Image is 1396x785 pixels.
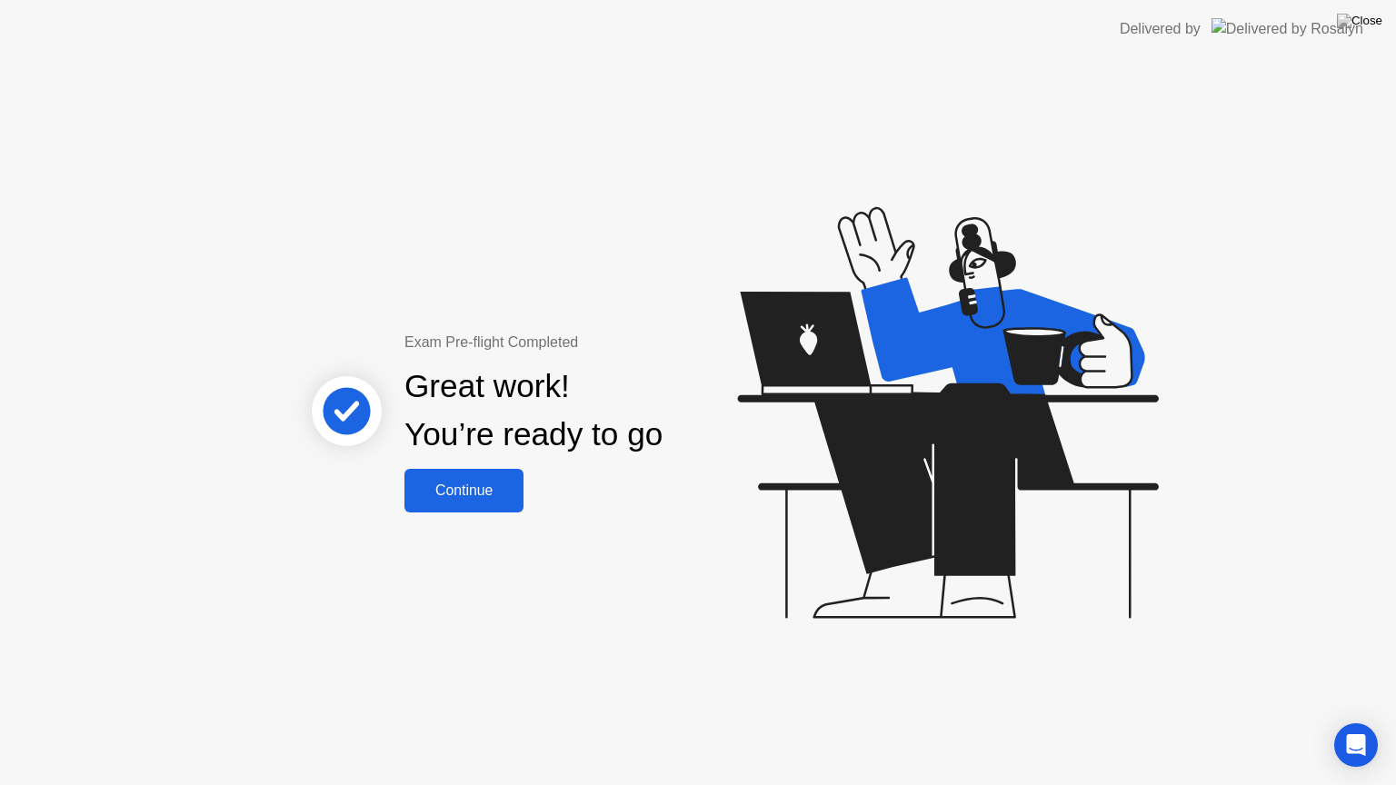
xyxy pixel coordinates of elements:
[1212,18,1363,39] img: Delivered by Rosalyn
[404,469,523,512] button: Continue
[404,332,780,353] div: Exam Pre-flight Completed
[1337,14,1382,28] img: Close
[1120,18,1201,40] div: Delivered by
[404,363,663,459] div: Great work! You’re ready to go
[410,482,518,499] div: Continue
[1334,723,1378,767] div: Open Intercom Messenger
